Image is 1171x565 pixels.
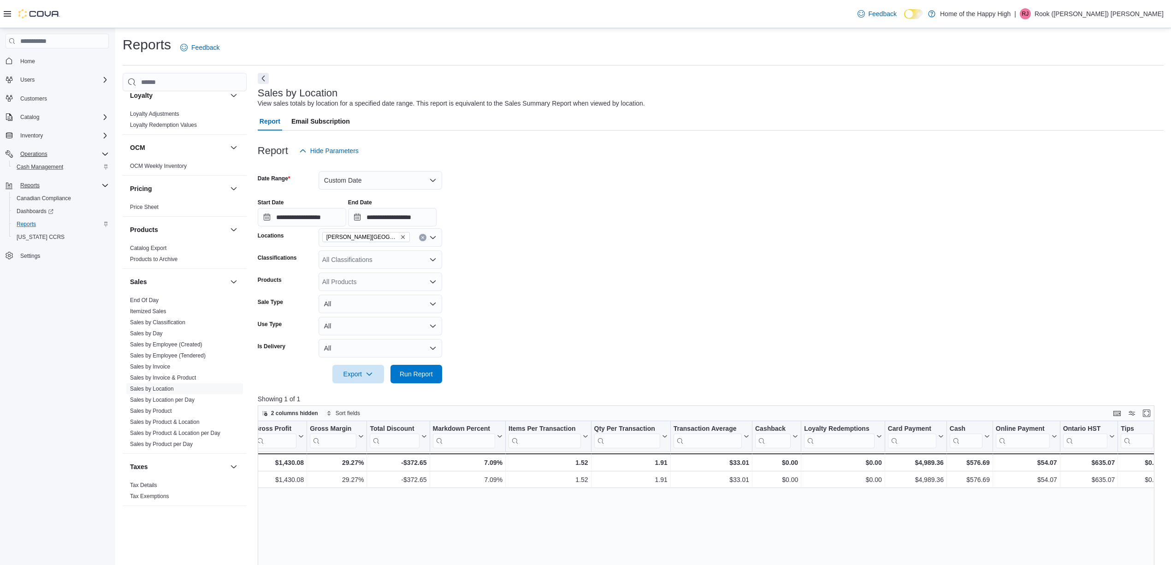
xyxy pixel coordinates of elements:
a: Products to Archive [130,256,177,262]
div: Total Discount [370,425,419,434]
span: Canadian Compliance [17,195,71,202]
div: $0.00 [755,457,798,468]
button: Enter fullscreen [1141,408,1152,419]
a: Sales by Product [130,408,172,414]
a: Loyalty Redemption Values [130,122,197,128]
span: Operations [20,150,47,158]
div: 29.27% [310,457,364,468]
button: Items Per Transaction [509,425,588,448]
div: Rook (Jazmin) Campbell [1020,8,1031,19]
div: Markdown Percent [432,425,495,448]
button: Taxes [130,462,226,471]
button: All [319,295,442,313]
div: Qty Per Transaction [594,425,660,448]
button: Loyalty [130,91,226,100]
span: Catalog [20,113,39,121]
span: Canadian Compliance [13,193,109,204]
div: Card Payment [887,425,936,434]
button: Card Payment [887,425,943,448]
button: Markdown Percent [432,425,502,448]
a: Sales by Location per Day [130,397,195,403]
p: Rook ([PERSON_NAME]) [PERSON_NAME] [1035,8,1164,19]
div: $0.00 [1121,474,1161,485]
span: RJ [1022,8,1029,19]
button: Run Report [390,365,442,383]
span: Washington CCRS [13,232,109,243]
a: Sales by Product & Location [130,419,200,425]
button: Inventory [17,130,47,141]
a: Dashboards [9,205,112,218]
span: Sales by Invoice & Product [130,374,196,381]
button: Gross Margin [310,425,364,448]
div: Ontario HST [1063,425,1107,448]
span: Reports [13,219,109,230]
button: Reports [9,218,112,231]
div: Cashback [755,425,791,434]
a: End Of Day [130,297,159,303]
button: Settings [2,249,112,262]
button: Catalog [2,111,112,124]
span: Reports [17,220,36,228]
div: Transaction Average [674,425,742,434]
div: Pricing [123,202,247,216]
h3: Report [258,145,288,156]
a: OCM Weekly Inventory [130,163,187,169]
button: Hide Parameters [296,142,362,160]
span: Loyalty Redemption Values [130,121,197,129]
span: Export [338,365,379,383]
div: Transaction Average [674,425,742,448]
button: Export [332,365,384,383]
span: Sales by Product [130,407,172,415]
span: Inventory [20,132,43,139]
span: Sort fields [336,410,360,417]
a: Feedback [854,5,900,23]
div: $0.00 [804,457,882,468]
span: [PERSON_NAME][GEOGRAPHIC_DATA] - Fire & Flower [326,232,398,242]
p: Home of the Happy High [940,8,1011,19]
button: OCM [130,143,226,152]
a: Reports [13,219,40,230]
a: Home [17,56,39,67]
div: 1.91 [594,474,667,485]
div: Qty Per Transaction [594,425,660,434]
span: Sales by Product per Day [130,440,193,448]
a: Catalog Export [130,245,166,251]
a: Canadian Compliance [13,193,75,204]
div: $54.07 [996,474,1057,485]
div: $635.07 [1063,474,1115,485]
button: 2 columns hidden [258,408,322,419]
span: Tax Exemptions [130,493,169,500]
label: Products [258,276,282,284]
button: Custom Date [319,171,442,190]
span: Products to Archive [130,256,177,263]
h1: Reports [123,36,171,54]
button: Taxes [228,461,239,472]
div: 1.52 [509,474,588,485]
span: Customers [17,93,109,104]
span: Customers [20,95,47,102]
span: Feedback [869,9,897,18]
span: Reports [20,182,40,189]
div: Gross Profit [254,425,296,434]
div: Online Payment [996,425,1050,434]
span: Catalog Export [130,244,166,252]
label: Is Delivery [258,343,285,350]
button: Pricing [228,183,239,194]
button: Pricing [130,184,226,193]
img: Cova [18,9,60,18]
span: Sales by Location [130,385,174,393]
div: Gross Margin [310,425,356,434]
span: Loyalty Adjustments [130,110,179,118]
a: Feedback [177,38,223,57]
span: Cash Management [17,163,63,171]
label: Classifications [258,254,297,262]
span: Feedback [191,43,219,52]
label: Date Range [258,175,290,182]
label: Locations [258,232,284,239]
button: Cash Management [9,161,112,173]
div: Cashback [755,425,791,448]
div: Products [123,243,247,268]
div: 29.27% [310,474,364,485]
div: $54.07 [996,457,1057,468]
